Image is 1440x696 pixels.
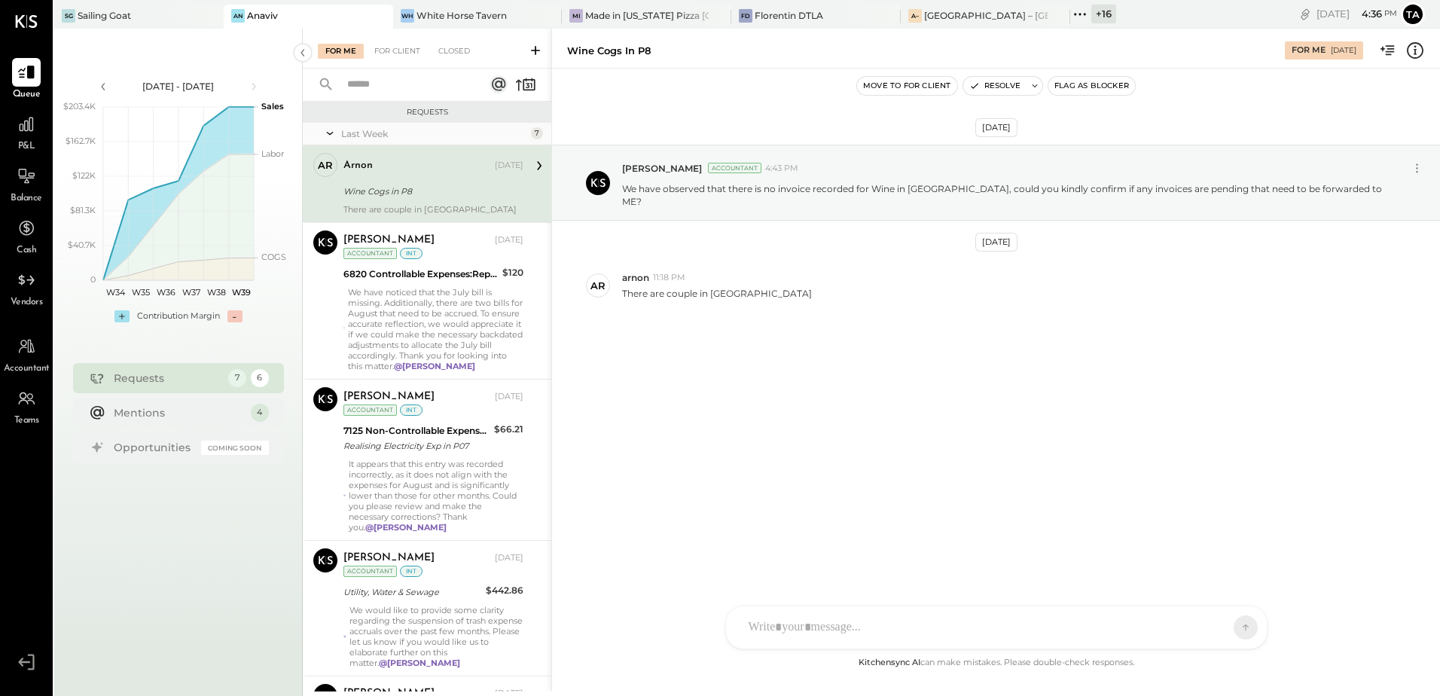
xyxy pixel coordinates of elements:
span: 4:43 PM [765,163,798,175]
div: - [227,310,243,322]
strong: @[PERSON_NAME] [365,522,447,533]
div: Accountant [343,566,397,577]
div: SG [62,9,75,23]
div: [DATE] [495,552,523,564]
div: White Horse Tavern [416,9,507,22]
div: Made in [US_STATE] Pizza [GEOGRAPHIC_DATA] [585,9,709,22]
span: Vendors [11,296,43,310]
div: Utility, Water & Sewage [343,585,481,600]
div: It appears that this entry was recorded incorrectly, as it does not align with the expenses for A... [349,459,523,533]
div: Accountant [343,404,397,416]
div: [DATE] [975,233,1017,252]
div: arnon [343,158,373,173]
text: W39 [231,287,250,298]
span: Queue [13,88,41,102]
div: Closed [431,44,477,59]
div: int [400,248,423,259]
div: For Me [1292,44,1326,56]
div: Wine Cogs in P8 [567,44,651,58]
span: [PERSON_NAME] [622,162,702,175]
div: [DATE] [495,391,523,403]
div: For Client [367,44,428,59]
button: Flag as Blocker [1048,77,1135,95]
div: Florentin DTLA [755,9,823,22]
span: Accountant [4,362,50,376]
span: Cash [17,244,36,258]
strong: @[PERSON_NAME] [379,658,460,668]
p: We have observed that there is no invoice recorded for Wine in [GEOGRAPHIC_DATA], could you kindl... [622,182,1388,208]
text: $40.7K [68,240,96,250]
text: 0 [90,274,96,285]
div: + [114,310,130,322]
div: [DATE] - [DATE] [114,80,243,93]
div: Last Week [341,127,527,140]
div: Anaviv [247,9,278,22]
button: Resolve [963,77,1027,95]
span: Balance [11,192,42,206]
div: FD [739,9,752,23]
div: copy link [1298,6,1313,22]
text: W36 [156,287,175,298]
div: 4 [251,404,269,422]
div: 7 [228,369,246,387]
div: [DATE] [975,118,1017,137]
div: 7125 Non-Controllable Expenses:Property Expenses:Utility, Electricity [343,423,490,438]
text: Labor [261,148,284,159]
div: Wine Cogs in P8 [343,184,519,199]
div: [DATE] [1316,7,1397,21]
div: [DATE] [495,160,523,172]
div: Mi [569,9,583,23]
div: Requests [114,371,221,386]
div: $66.21 [494,422,523,437]
div: Accountant [343,248,397,259]
div: 6820 Controllable Expenses:Repairs & Maintenance:Pest Control [343,267,498,282]
div: A– [908,9,922,23]
a: P&L [1,110,52,154]
div: For Me [318,44,364,59]
div: $120 [502,265,523,280]
div: WH [401,9,414,23]
span: P&L [18,140,35,154]
span: arnon [622,271,649,284]
div: ar [318,158,333,172]
strong: @[PERSON_NAME] [394,361,475,371]
div: Mentions [114,405,243,420]
div: Requests [310,107,544,118]
text: $162.7K [66,136,96,146]
a: Accountant [1,332,52,376]
a: Cash [1,214,52,258]
div: [GEOGRAPHIC_DATA] – [GEOGRAPHIC_DATA] [924,9,1048,22]
text: $122K [72,170,96,181]
button: Move to for client [857,77,957,95]
div: ar [590,279,606,293]
div: [PERSON_NAME] [343,389,435,404]
div: Coming Soon [201,441,269,455]
div: We have noticed that the July bill is missing. Additionally, there are two bills for August that ... [348,287,523,371]
p: We would like to provide some clarity regarding the suspension of trash expense accruals over the... [349,605,523,668]
div: Sailing Goat [78,9,131,22]
a: Queue [1,58,52,102]
div: 6 [251,369,269,387]
div: [PERSON_NAME] [343,551,435,566]
text: COGS [261,252,286,262]
div: int [400,566,423,577]
div: Accountant [708,163,761,173]
button: Ta [1401,2,1425,26]
div: Contribution Margin [137,310,220,322]
div: [DATE] [495,234,523,246]
div: [DATE] [1331,45,1356,56]
p: There are couple in [GEOGRAPHIC_DATA] [622,287,812,300]
div: 7 [531,127,543,139]
text: W34 [106,287,126,298]
span: 11:18 PM [653,272,685,284]
div: There are couple in [GEOGRAPHIC_DATA] [343,204,523,215]
div: Opportunities [114,440,194,455]
text: W38 [206,287,225,298]
text: Sales [261,101,284,111]
div: An [231,9,245,23]
a: Balance [1,162,52,206]
text: $81.3K [70,205,96,215]
text: $203.4K [63,101,96,111]
div: [PERSON_NAME] [343,233,435,248]
a: Teams [1,384,52,428]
